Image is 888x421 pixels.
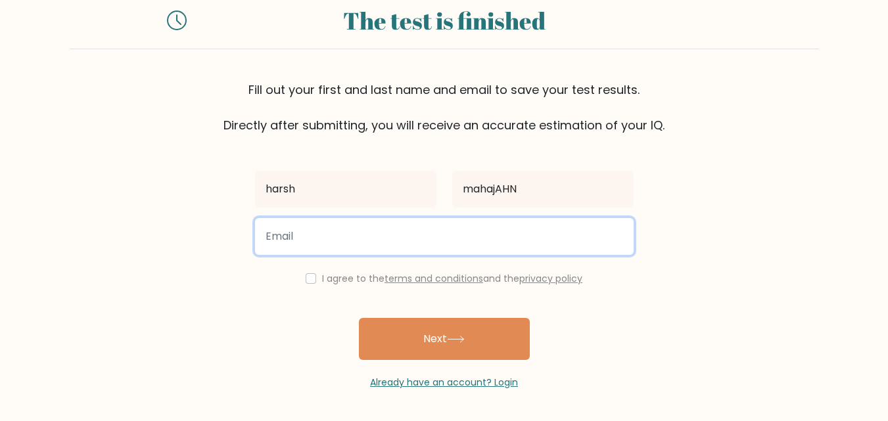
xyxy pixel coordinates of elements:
[255,171,436,208] input: First name
[255,218,634,255] input: Email
[370,376,518,389] a: Already have an account? Login
[322,272,582,285] label: I agree to the and the
[452,171,634,208] input: Last name
[519,272,582,285] a: privacy policy
[385,272,483,285] a: terms and conditions
[70,81,819,134] div: Fill out your first and last name and email to save your test results. Directly after submitting,...
[202,3,686,38] div: The test is finished
[359,318,530,360] button: Next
